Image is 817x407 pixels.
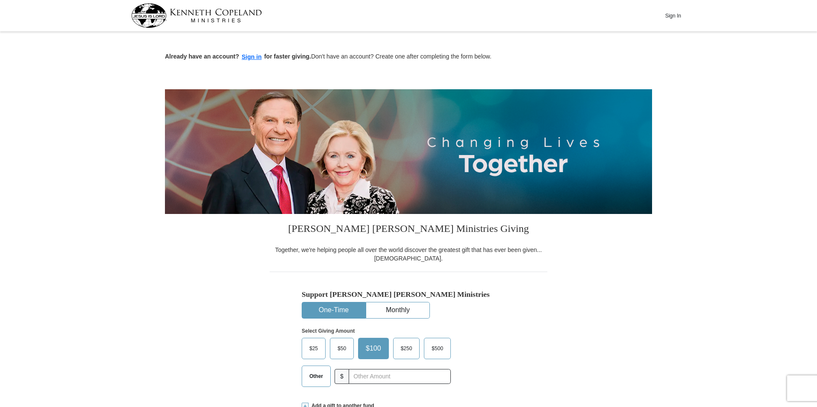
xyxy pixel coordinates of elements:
span: $ [335,369,349,384]
span: $500 [427,342,447,355]
h5: Support [PERSON_NAME] [PERSON_NAME] Ministries [302,290,515,299]
button: Sign in [239,52,264,62]
button: One-Time [302,302,365,318]
strong: Already have an account? for faster giving. [165,53,311,60]
span: $100 [361,342,385,355]
img: kcm-header-logo.svg [131,3,262,28]
button: Monthly [366,302,429,318]
strong: Select Giving Amount [302,328,355,334]
h3: [PERSON_NAME] [PERSON_NAME] Ministries Giving [270,214,547,246]
span: Other [305,370,327,383]
div: Together, we're helping people all over the world discover the greatest gift that has ever been g... [270,246,547,263]
p: Don't have an account? Create one after completing the form below. [165,52,652,62]
span: $250 [397,342,417,355]
button: Sign In [660,9,686,22]
input: Other Amount [349,369,451,384]
span: $50 [333,342,350,355]
span: $25 [305,342,322,355]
